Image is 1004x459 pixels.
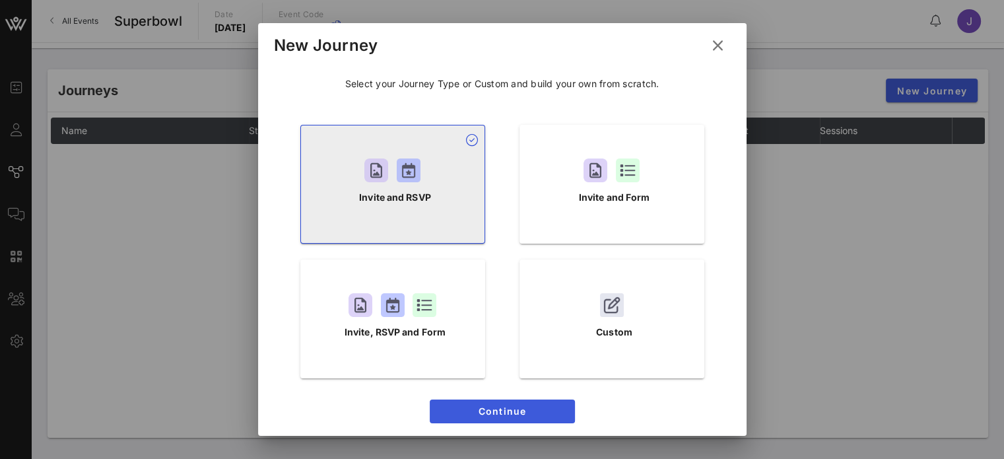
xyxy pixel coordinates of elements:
[345,77,659,90] p: Select your Journey Type or Custom and build your own from scratch.
[345,325,446,339] p: Invite, RSVP and Form
[440,406,564,417] span: Continue
[579,190,650,205] p: Invite and Form
[596,325,632,339] p: Custom
[430,400,575,423] button: Continue
[359,190,431,205] p: Invite and RSVP
[274,36,378,55] div: New Journey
